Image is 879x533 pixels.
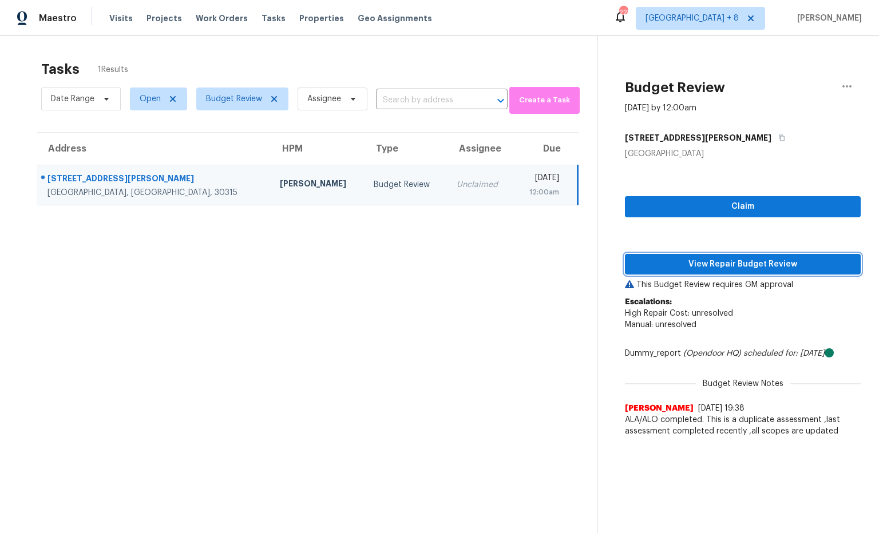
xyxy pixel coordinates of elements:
span: Properties [299,13,344,24]
span: Maestro [39,13,77,24]
button: Claim [625,196,861,217]
h2: Budget Review [625,82,725,93]
div: Unclaimed [457,179,505,190]
span: [PERSON_NAME] [625,403,694,414]
div: 12:00am [523,186,559,198]
i: (Opendoor HQ) [683,349,741,357]
div: 225 [619,7,627,18]
span: Budget Review Notes [696,378,790,389]
span: [DATE] 19:38 [698,404,745,412]
span: Visits [109,13,133,24]
div: [DATE] [523,172,559,186]
span: [PERSON_NAME] [793,13,862,24]
span: Claim [634,200,852,214]
div: [GEOGRAPHIC_DATA] [625,148,861,160]
input: Search by address [376,92,476,109]
span: Manual: unresolved [625,321,696,329]
p: This Budget Review requires GM approval [625,279,861,291]
th: Address [37,133,271,165]
div: Budget Review [374,179,438,190]
button: View Repair Budget Review [625,254,861,275]
h2: Tasks [41,63,80,75]
th: HPM [271,133,365,165]
span: [GEOGRAPHIC_DATA] + 8 [646,13,739,24]
span: Assignee [307,93,341,105]
span: Date Range [51,93,94,105]
span: Create a Task [515,94,574,107]
span: Projects [146,13,182,24]
h5: [STREET_ADDRESS][PERSON_NAME] [625,132,771,144]
span: High Repair Cost: unresolved [625,309,733,317]
th: Assignee [448,133,514,165]
th: Type [365,133,448,165]
span: Tasks [262,14,286,22]
b: Escalations: [625,298,672,306]
span: Open [140,93,161,105]
span: 1 Results [98,64,128,75]
i: scheduled for: [DATE] [743,349,825,357]
div: [DATE] by 12:00am [625,102,696,114]
span: ALA/ALO completed. This is a duplicate assessment ,last assessment completed recently ,all scopes... [625,414,861,437]
span: Budget Review [206,93,262,105]
span: Work Orders [196,13,248,24]
th: Due [514,133,578,165]
div: Dummy_report [625,348,861,359]
div: [PERSON_NAME] [280,178,356,192]
button: Open [493,93,509,109]
span: Geo Assignments [358,13,432,24]
button: Create a Task [509,87,580,114]
span: View Repair Budget Review [634,257,852,272]
div: [GEOGRAPHIC_DATA], [GEOGRAPHIC_DATA], 30315 [47,187,262,198]
button: Copy Address [771,128,787,148]
div: [STREET_ADDRESS][PERSON_NAME] [47,173,262,187]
